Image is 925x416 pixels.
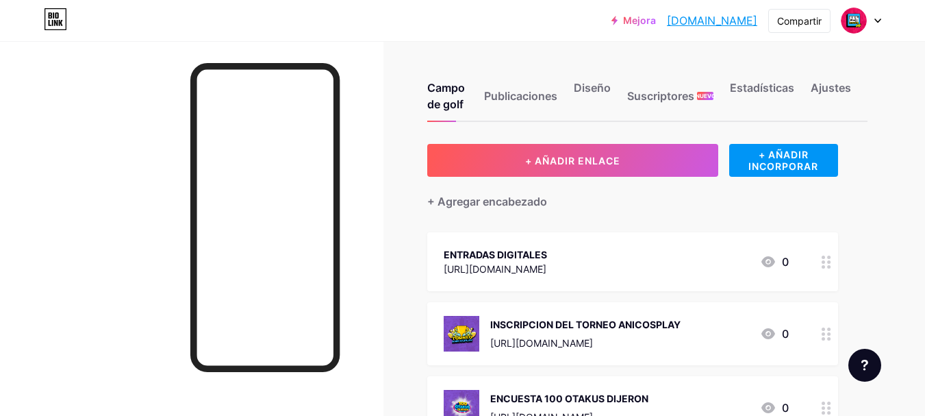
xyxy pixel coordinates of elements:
[841,8,867,34] img: Anime Con
[427,81,465,111] font: Campo de golf
[444,249,547,260] font: ENTRADAS DIGITALES
[484,89,557,103] font: Publicaciones
[667,12,757,29] a: [DOMAIN_NAME]
[525,155,620,167] font: + AÑADIR ENLACE
[811,81,851,95] font: Ajustes
[782,401,789,415] font: 0
[748,149,818,172] font: + AÑADIR INCORPORAR
[782,327,789,341] font: 0
[623,14,656,26] font: Mejora
[574,81,611,95] font: Diseño
[782,255,789,269] font: 0
[490,337,593,349] font: [URL][DOMAIN_NAME]
[627,89,694,103] font: Suscriptores
[490,393,648,404] font: ENCUESTA 100 OTAKUS DIJERON
[444,316,479,352] img: INSCRIPCION DEL TORNEO ANICOSPLAY
[427,144,718,177] button: + AÑADIR ENLACE
[667,14,757,27] font: [DOMAIN_NAME]
[696,93,715,99] font: NUEVO
[490,319,681,330] font: INSCRIPCION DEL TORNEO ANICOSPLAY
[730,81,794,95] font: Estadísticas
[427,195,547,208] font: + Agregar encabezado
[777,15,822,27] font: Compartir
[444,263,546,275] font: [URL][DOMAIN_NAME]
